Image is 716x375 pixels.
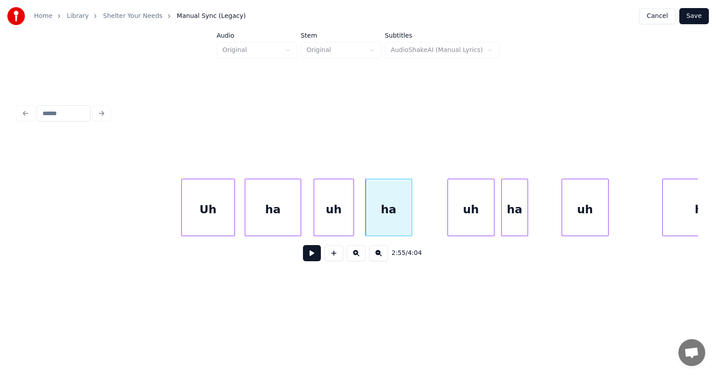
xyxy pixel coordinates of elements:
img: youka [7,7,25,25]
button: Save [679,8,709,24]
div: Open chat [678,339,705,366]
nav: breadcrumb [34,12,246,21]
a: Home [34,12,52,21]
button: Cancel [639,8,675,24]
label: Stem [301,32,381,39]
label: Subtitles [385,32,499,39]
span: Manual Sync (Legacy) [177,12,246,21]
div: / [392,249,413,258]
label: Audio [217,32,297,39]
span: 2:55 [392,249,405,258]
a: Shelter Your Needs [103,12,162,21]
span: 4:04 [408,249,422,258]
a: Library [67,12,89,21]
